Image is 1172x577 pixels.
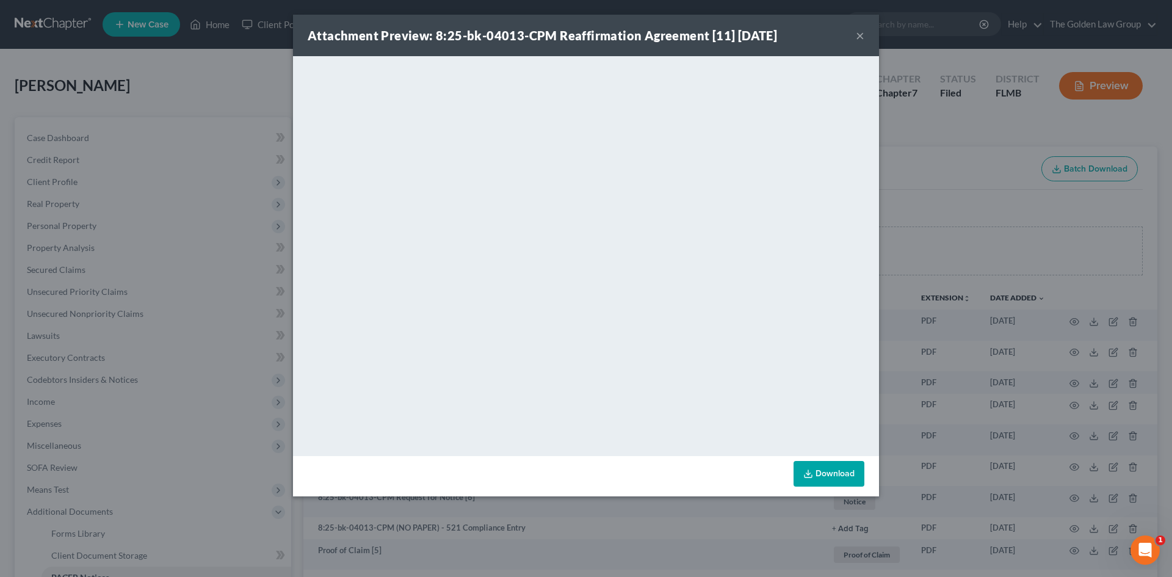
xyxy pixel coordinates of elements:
[1130,535,1160,565] iframe: Intercom live chat
[308,28,777,43] strong: Attachment Preview: 8:25-bk-04013-CPM Reaffirmation Agreement [11] [DATE]
[293,56,879,453] iframe: <object ng-attr-data='[URL][DOMAIN_NAME]' type='application/pdf' width='100%' height='650px'></ob...
[856,28,864,43] button: ×
[1156,535,1165,545] span: 1
[794,461,864,487] a: Download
